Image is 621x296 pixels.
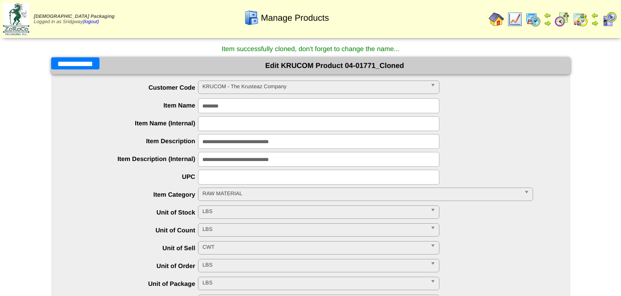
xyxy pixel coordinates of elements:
[202,277,426,289] span: LBS
[34,14,114,19] span: [DEMOGRAPHIC_DATA] Packaging
[202,206,426,217] span: LBS
[71,120,198,127] label: Item Name (Internal)
[83,19,99,25] a: (logout)
[507,12,522,27] img: line_graph.gif
[71,155,198,162] label: Item Description (Internal)
[71,84,198,91] label: Customer Code
[202,81,426,93] span: KRUCOM - The Krusteaz Company
[71,137,198,145] label: Item Description
[202,224,426,235] span: LBS
[261,13,329,23] span: Manage Products
[71,227,198,234] label: Unit of Count
[71,209,198,216] label: Unit of Stock
[544,19,551,27] img: arrowright.gif
[591,19,599,27] img: arrowright.gif
[71,102,198,109] label: Item Name
[591,12,599,19] img: arrowleft.gif
[554,12,570,27] img: calendarblend.gif
[202,188,520,200] span: RAW MATERIAL
[202,242,426,253] span: CWT
[489,12,504,27] img: home.gif
[34,14,114,25] span: Logged in as Sridgway
[244,10,259,26] img: cabinet.gif
[525,12,541,27] img: calendarprod.gif
[71,173,198,180] label: UPC
[71,244,198,252] label: Unit of Sell
[71,191,198,198] label: Item Category
[3,3,29,35] img: zoroco-logo-small.webp
[202,259,426,271] span: LBS
[573,12,588,27] img: calendarinout.gif
[51,57,570,74] div: Edit KRUCOM Product 04-01771_Cloned
[544,12,551,19] img: arrowleft.gif
[71,262,198,269] label: Unit of Order
[602,12,617,27] img: calendarcustomer.gif
[71,280,198,287] label: Unit of Package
